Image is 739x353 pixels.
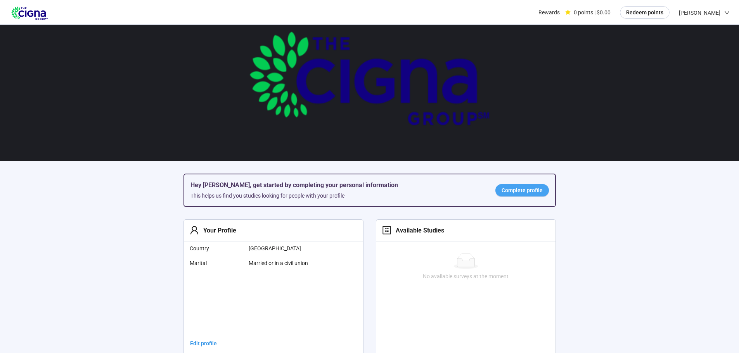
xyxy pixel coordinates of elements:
[626,8,663,17] span: Redeem points
[495,184,549,196] a: Complete profile
[199,226,236,235] div: Your Profile
[190,181,483,190] h5: Hey [PERSON_NAME], get started by completing your personal information
[190,339,217,348] span: Edit profile
[190,226,199,235] span: user
[679,0,720,25] span: [PERSON_NAME]
[249,244,326,253] span: [GEOGRAPHIC_DATA]
[391,226,444,235] div: Available Studies
[379,272,552,281] div: No available surveys at the moment
[190,259,243,267] span: Marital
[184,337,223,350] a: Edit profile
[382,226,391,235] span: profile
[190,244,243,253] span: Country
[724,10,730,15] span: down
[565,10,571,15] span: star
[502,186,543,195] span: Complete profile
[249,259,326,267] span: Married or in a civil union
[620,6,670,19] button: Redeem points
[190,191,483,200] div: This helps us find you studies looking for people with your profile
